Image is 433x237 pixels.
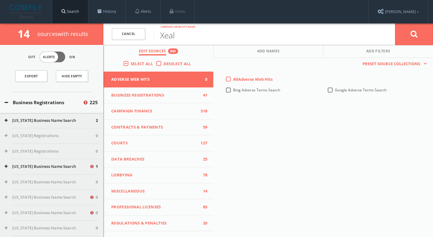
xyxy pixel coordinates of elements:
span: 0 [96,194,98,200]
button: [US_STATE] Business Name Search [5,210,89,216]
span: 0 [96,179,98,185]
span: Preset Source Collections [359,61,423,67]
span: Miscellaneous [111,188,198,194]
img: illumis [9,5,43,19]
a: Export [15,70,47,82]
span: 25 [198,156,207,162]
span: 0 [96,148,98,154]
span: On [69,55,75,60]
button: Add Filters [323,45,433,58]
span: 2 [96,118,98,124]
button: Miscellaneous14 [104,183,213,200]
span: Deselect All [163,61,191,66]
span: Select All [131,61,153,66]
span: 127 [198,140,207,146]
span: Contracts & Payments [111,124,198,130]
span: Data Breaches [111,156,198,162]
button: Regulations & Penalties20 [104,215,213,232]
span: 85 [198,204,207,210]
button: Business Registrations41 [104,87,213,104]
span: 0 [96,210,98,216]
span: Add Filters [366,48,390,55]
button: Preset Source Collections [359,61,427,67]
span: 0 [96,225,98,231]
span: Campaign Finance [111,108,198,114]
span: source s with results [37,30,88,37]
button: Campaign Finance318 [104,103,213,119]
span: 1 [96,164,98,170]
span: 20 [198,220,207,226]
button: Lobbying78 [104,167,213,183]
span: 78 [198,172,207,178]
button: Courts127 [104,135,213,151]
span: 318 [198,108,207,114]
button: [US_STATE] Business Name Search [5,225,96,231]
span: 59 [198,124,207,130]
button: [US_STATE] Registrations [5,148,96,154]
span: Edit Sources [139,48,166,55]
button: [US_STATE] Registrations [5,133,96,139]
span: 0 [96,133,98,139]
span: 225 [90,99,98,106]
span: Bing Adverse Terms Search [233,87,280,93]
button: Hide Empty [56,70,88,82]
button: Professional Licenses85 [104,199,213,215]
span: All Adverse Web Hits [233,76,273,82]
span: 41 [198,92,207,98]
div: 844 [168,48,178,54]
button: Data Breaches25 [104,151,213,168]
span: Professional Licenses [111,204,198,210]
span: Google Adverse Terms Search [335,87,387,93]
button: [US_STATE] Business Name Search [5,194,89,200]
button: Adverse Web Hits0 [104,72,213,87]
span: Lobbying [111,172,198,178]
button: [US_STATE] Business Name Search [5,118,96,124]
span: Business Registrations [111,92,198,98]
span: 14 [198,188,207,194]
span: Courts [111,140,198,146]
span: Regulations & Penalties [111,220,198,226]
button: [US_STATE] Business Name Search [5,164,89,170]
a: Cancel [112,28,145,40]
button: Edit Sources844 [104,45,214,58]
button: Add Names [214,45,324,58]
span: Adverse Web Hits [111,76,198,83]
button: Contracts & Payments59 [104,119,213,136]
span: 0 [198,76,207,83]
span: Add Names [257,48,280,55]
button: [US_STATE] Business Name Search [5,179,96,185]
span: Off [28,55,36,60]
button: Business Registrations [5,99,83,106]
span: 14 [18,27,35,41]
